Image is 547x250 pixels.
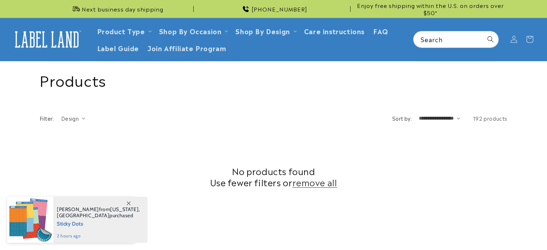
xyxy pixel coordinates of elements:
[155,22,231,39] summary: Shop By Occasion
[40,70,507,89] h1: Products
[8,26,86,53] a: Label Land
[57,206,99,213] span: [PERSON_NAME]
[61,115,85,122] summary: Design (0 selected)
[483,31,498,47] button: Search
[57,206,140,219] span: from , purchased
[11,28,83,50] img: Label Land
[300,22,369,39] a: Care instructions
[353,2,507,16] span: Enjoy free shipping within the U.S. on orders over $50*
[143,39,230,56] a: Join Affiliate Program
[61,115,79,122] span: Design
[293,177,337,188] a: remove all
[373,27,388,35] span: FAQ
[93,22,155,39] summary: Product Type
[159,27,222,35] span: Shop By Occasion
[40,165,507,188] h2: No products found Use fewer filters or
[40,115,54,122] h2: Filter:
[235,26,290,36] a: Shop By Design
[304,27,365,35] span: Care instructions
[473,115,507,122] span: 192 products
[97,44,139,52] span: Label Guide
[57,212,109,219] span: [GEOGRAPHIC_DATA]
[93,39,144,56] a: Label Guide
[148,44,226,52] span: Join Affiliate Program
[97,26,145,36] a: Product Type
[231,22,299,39] summary: Shop By Design
[110,206,139,213] span: [US_STATE]
[252,5,307,13] span: [PHONE_NUMBER]
[392,115,412,122] label: Sort by:
[369,22,393,39] a: FAQ
[82,5,163,13] span: Next business day shipping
